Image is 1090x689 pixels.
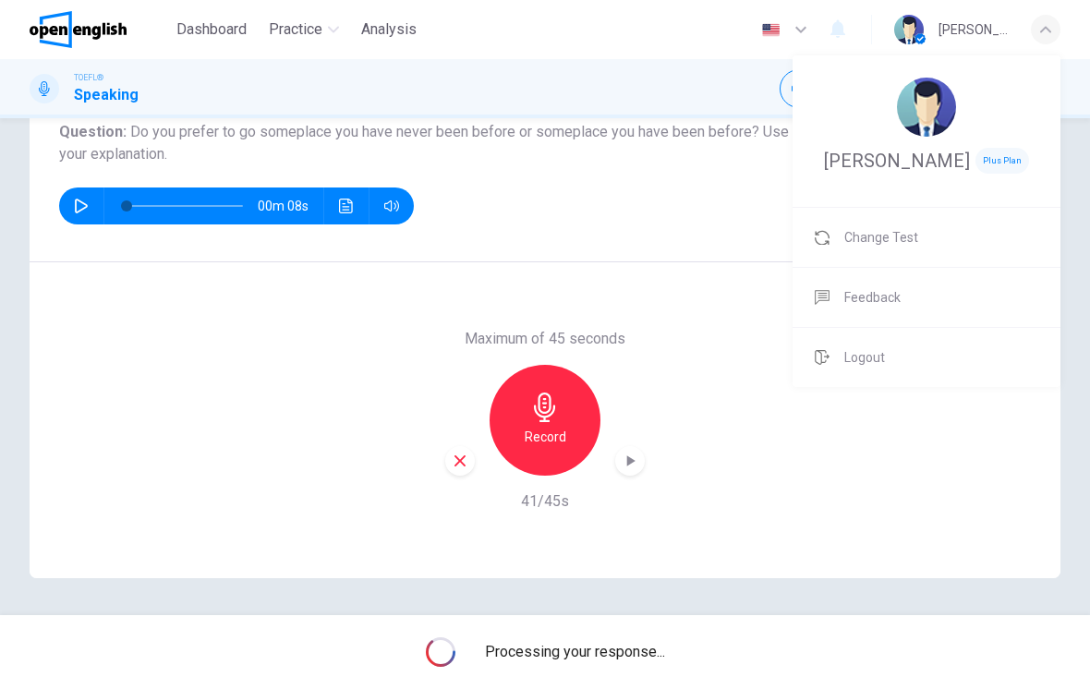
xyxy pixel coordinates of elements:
[897,78,956,137] img: Profile picture
[844,286,901,308] span: Feedback
[975,148,1029,174] span: Plus Plan
[793,208,1060,267] a: Change Test
[844,226,918,248] span: Change Test
[824,150,970,172] span: [PERSON_NAME]
[844,346,885,369] span: Logout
